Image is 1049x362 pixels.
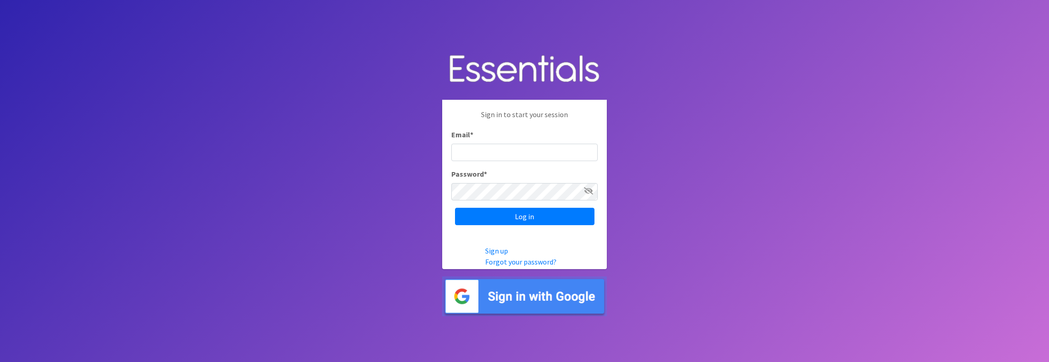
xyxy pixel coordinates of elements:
[484,169,487,178] abbr: required
[485,257,557,266] a: Forgot your password?
[451,168,487,179] label: Password
[455,208,594,225] input: Log in
[470,130,473,139] abbr: required
[451,129,473,140] label: Email
[485,246,508,255] a: Sign up
[442,46,607,93] img: Human Essentials
[451,109,598,129] p: Sign in to start your session
[442,276,607,316] img: Sign in with Google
